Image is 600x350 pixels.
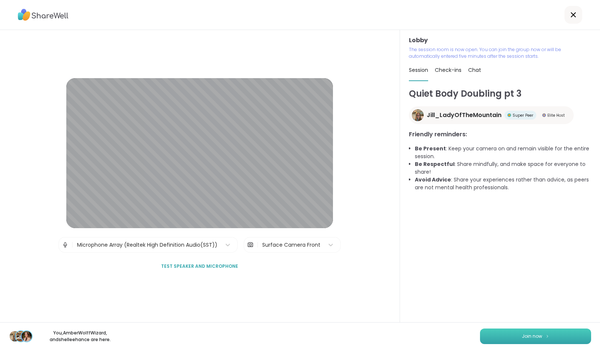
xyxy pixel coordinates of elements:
img: Jill_LadyOfTheMountain [10,331,20,341]
button: Join now [480,329,591,344]
img: ShareWell Logo [18,6,69,23]
h3: Lobby [409,36,591,45]
a: Jill_LadyOfTheMountainJill_LadyOfTheMountainSuper PeerSuper PeerElite HostElite Host [409,106,574,124]
img: Elite Host [542,113,546,117]
span: Elite Host [547,113,565,118]
img: Microphone [62,237,69,252]
span: Chat [468,66,481,74]
b: Avoid Advice [415,176,451,183]
li: : Keep your camera on and remain visible for the entire session. [415,145,591,160]
span: Join now [522,333,542,340]
img: AmberWolffWizard [16,331,26,341]
p: The session room is now open. You can join the group now or will be automatically entered five mi... [409,46,591,60]
h3: Friendly reminders: [409,130,591,139]
span: Super Peer [513,113,533,118]
span: Session [409,66,428,74]
img: Jill_LadyOfTheMountain [412,109,424,121]
div: Surface Camera Front [262,241,320,249]
img: ShareWell Logomark [545,334,550,338]
div: Microphone Array (Realtek High Definition Audio(SST)) [77,241,217,249]
img: shelleehance [21,331,32,341]
span: | [257,237,259,252]
li: : Share mindfully, and make space for everyone to share! [415,160,591,176]
b: Be Respectful [415,160,454,168]
span: Jill_LadyOfTheMountain [427,111,501,120]
img: Camera [247,237,254,252]
span: Check-ins [435,66,461,74]
span: | [71,237,73,252]
p: You, AmberWolffWizard , and shelleehance are here. [39,330,121,343]
li: : Share your experiences rather than advice, as peers are not mental health professionals. [415,176,591,191]
b: Be Present [415,145,446,152]
span: Test speaker and microphone [161,263,238,270]
h1: Quiet Body Doubling pt 3 [409,87,591,100]
img: Super Peer [507,113,511,117]
button: Test speaker and microphone [158,259,241,274]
